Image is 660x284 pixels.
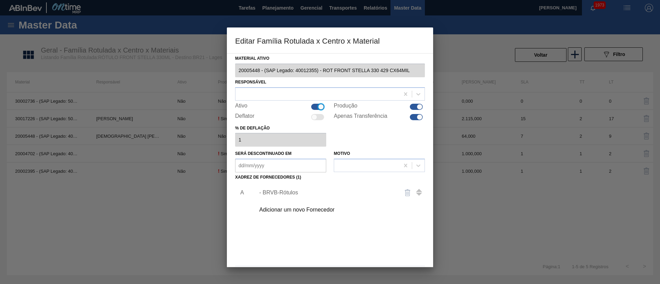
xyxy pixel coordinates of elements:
label: % de deflação [235,123,326,133]
img: delete-icon [404,189,412,197]
label: Será descontinuado em [235,151,291,156]
button: delete-icon [399,184,416,201]
label: Motivo [334,151,350,156]
label: Apenas Transferência [334,113,387,121]
label: Xadrez de Fornecedores (1) [235,175,301,180]
label: Material ativo [235,54,425,64]
div: Adicionar um novo Fornecedor [259,207,394,213]
li: A [235,184,246,201]
div: - BRVB-Rótulos [259,190,394,196]
label: Deflator [235,113,254,121]
label: Responsável [235,80,266,84]
label: Produção [334,103,357,111]
input: dd/mm/yyyy [235,159,326,172]
h3: Editar Família Rotulada x Centro x Material [227,27,433,54]
label: Ativo [235,103,247,111]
